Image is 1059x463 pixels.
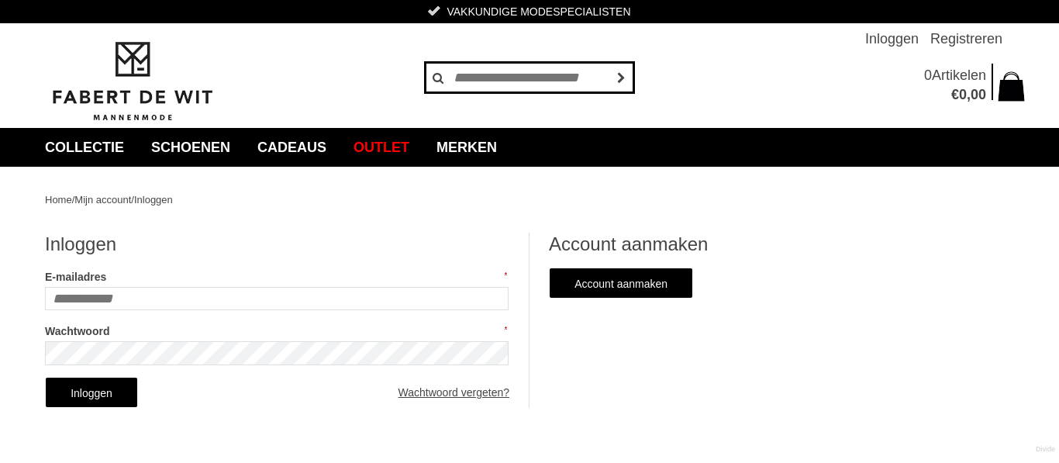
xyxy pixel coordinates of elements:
[932,67,986,83] span: Artikelen
[131,194,134,206] span: /
[959,87,967,102] span: 0
[967,87,971,102] span: ,
[45,233,509,256] h1: Inloggen
[45,268,509,287] label: E-mailadres
[549,233,1013,256] h1: Account aanmaken
[425,128,509,167] a: Merken
[45,194,72,206] a: Home
[140,128,242,167] a: Schoenen
[398,377,509,408] a: Wachtwoord vergeten?
[45,377,138,408] a: Inloggen
[33,128,136,167] a: collectie
[924,67,932,83] span: 0
[549,268,693,299] a: Account aanmaken
[1036,440,1055,459] a: Divide
[72,194,75,206] span: /
[246,128,338,167] a: Cadeaus
[134,194,173,206] a: Inloggen
[865,23,919,54] a: Inloggen
[45,322,509,341] label: Wachtwoord
[45,40,219,123] img: Fabert de Wit
[342,128,421,167] a: Outlet
[930,23,1002,54] a: Registreren
[951,87,959,102] span: €
[971,87,986,102] span: 00
[74,194,131,206] a: Mijn account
